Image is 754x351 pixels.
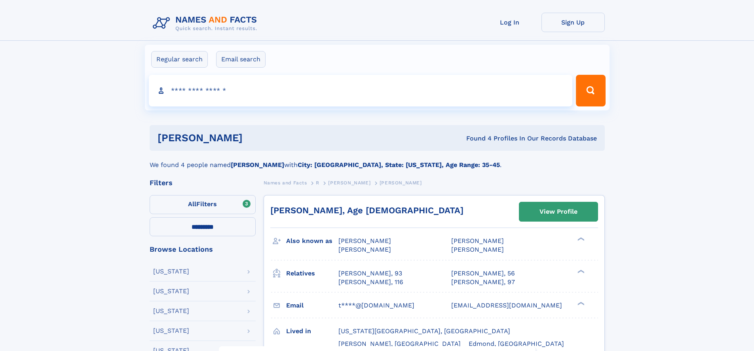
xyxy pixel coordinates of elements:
div: Found 4 Profiles In Our Records Database [354,134,597,143]
b: [PERSON_NAME] [231,161,284,169]
div: ❯ [575,301,585,306]
span: [PERSON_NAME] [328,180,370,186]
span: [PERSON_NAME] [451,246,504,253]
div: Browse Locations [150,246,256,253]
span: [PERSON_NAME] [451,237,504,245]
a: Names and Facts [264,178,307,188]
div: ❯ [575,269,585,274]
h1: [PERSON_NAME] [158,133,355,143]
button: Search Button [576,75,605,106]
span: [EMAIL_ADDRESS][DOMAIN_NAME] [451,302,562,309]
div: [US_STATE] [153,328,189,334]
h3: Email [286,299,338,312]
h3: Also known as [286,234,338,248]
label: Email search [216,51,266,68]
a: Log In [478,13,541,32]
label: Regular search [151,51,208,68]
span: All [188,200,196,208]
a: [PERSON_NAME], 97 [451,278,515,286]
a: [PERSON_NAME], Age [DEMOGRAPHIC_DATA] [270,205,463,215]
a: [PERSON_NAME], 56 [451,269,515,278]
div: Filters [150,179,256,186]
a: View Profile [519,202,598,221]
span: [US_STATE][GEOGRAPHIC_DATA], [GEOGRAPHIC_DATA] [338,327,510,335]
div: View Profile [539,203,577,221]
div: ❯ [575,237,585,242]
a: R [316,178,319,188]
a: [PERSON_NAME], 116 [338,278,403,286]
a: Sign Up [541,13,605,32]
b: City: [GEOGRAPHIC_DATA], State: [US_STATE], Age Range: 35-45 [298,161,500,169]
label: Filters [150,195,256,214]
div: [US_STATE] [153,288,189,294]
h3: Lived in [286,324,338,338]
div: We found 4 people named with . [150,151,605,170]
span: [PERSON_NAME] [338,246,391,253]
span: [PERSON_NAME] [380,180,422,186]
a: [PERSON_NAME] [328,178,370,188]
div: [US_STATE] [153,268,189,275]
span: [PERSON_NAME] [338,237,391,245]
div: [US_STATE] [153,308,189,314]
span: [PERSON_NAME], [GEOGRAPHIC_DATA] [338,340,461,347]
h3: Relatives [286,267,338,280]
span: R [316,180,319,186]
img: Logo Names and Facts [150,13,264,34]
a: [PERSON_NAME], 93 [338,269,402,278]
input: search input [149,75,573,106]
span: Edmond, [GEOGRAPHIC_DATA] [469,340,564,347]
